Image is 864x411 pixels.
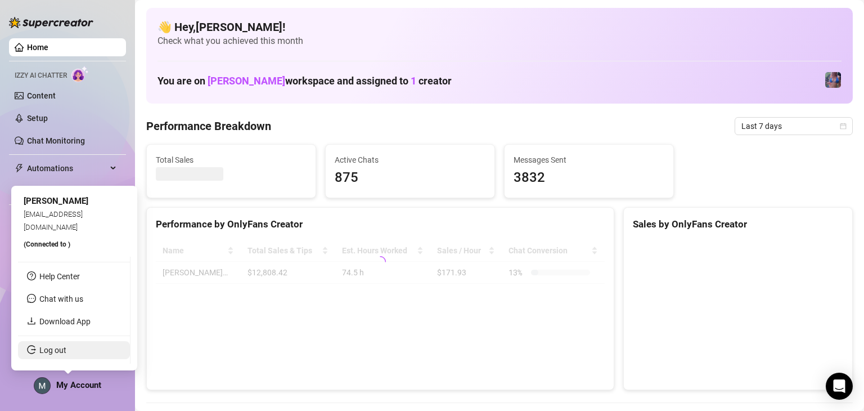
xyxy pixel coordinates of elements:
div: Open Intercom Messenger [826,373,853,400]
a: Content [27,91,56,100]
span: Total Sales [156,154,307,166]
span: (Connected to ) [24,240,70,248]
h4: Performance Breakdown [146,118,271,134]
span: Chat with us [39,294,83,303]
h1: You are on workspace and assigned to creator [157,75,452,87]
span: thunderbolt [15,164,24,173]
span: Chat Copilot [27,182,107,200]
a: Log out [39,346,66,355]
img: ACg8ocLEUq6BudusSbFUgfJHT7ol7Uq-BuQYr5d-mnjl9iaMWv35IQ=s96-c [34,378,50,394]
span: My Account [56,380,101,390]
span: [EMAIL_ADDRESS][DOMAIN_NAME] [24,210,83,231]
img: logo-BBDzfeDw.svg [9,17,93,28]
span: [PERSON_NAME] [24,196,88,206]
div: Performance by OnlyFans Creator [156,217,605,232]
div: Sales by OnlyFans Creator [633,217,843,232]
span: Active Chats [335,154,485,166]
span: calendar [840,123,847,129]
a: Download App [39,317,91,326]
span: [PERSON_NAME] [208,75,285,87]
a: Home [27,43,48,52]
span: 3832 [514,167,664,189]
img: AI Chatter [71,66,89,82]
li: Log out [18,341,130,359]
span: Automations [27,159,107,177]
span: Check what you achieved this month [157,35,841,47]
a: Help Center [39,272,80,281]
span: message [27,294,36,303]
span: Last 7 days [741,118,846,135]
span: Messages Sent [514,154,664,166]
span: Izzy AI Chatter [15,70,67,81]
a: Chat Monitoring [27,136,85,145]
a: Setup [27,114,48,123]
img: Jaylie [825,72,841,88]
span: 875 [335,167,485,189]
span: 1 [411,75,416,87]
span: loading [372,254,388,270]
h4: 👋 Hey, [PERSON_NAME] ! [157,19,841,35]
